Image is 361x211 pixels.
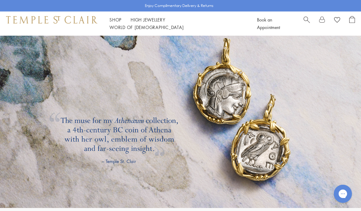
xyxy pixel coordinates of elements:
a: High JewelleryHigh Jewellery [131,17,165,23]
a: View Wishlist [334,16,340,25]
img: Temple St. Clair [6,16,97,23]
nav: Main navigation [109,16,243,31]
a: World of [DEMOGRAPHIC_DATA]World of [DEMOGRAPHIC_DATA] [109,24,184,30]
a: Search [304,16,310,31]
iframe: Gorgias live chat messenger [331,183,355,205]
p: Enjoy Complimentary Delivery & Returns [145,3,213,9]
a: Book an Appointment [257,17,280,30]
a: Open Shopping Bag [349,16,355,31]
a: ShopShop [109,17,122,23]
